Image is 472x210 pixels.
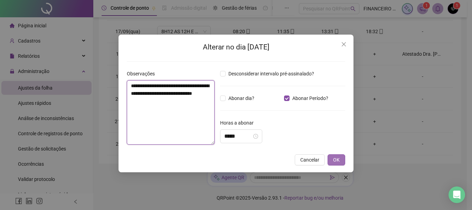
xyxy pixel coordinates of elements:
[341,42,347,47] span: close
[300,156,319,164] span: Cancelar
[127,42,345,53] h2: Alterar no dia [DATE]
[333,156,340,164] span: OK
[226,70,317,77] span: Desconsiderar intervalo pré-assinalado?
[226,94,257,102] span: Abonar dia?
[290,94,331,102] span: Abonar Período?
[328,154,345,165] button: OK
[220,119,258,127] label: Horas a abonar
[295,154,325,165] button: Cancelar
[127,70,159,77] label: Observações
[449,186,465,203] div: Open Intercom Messenger
[338,39,349,50] button: Close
